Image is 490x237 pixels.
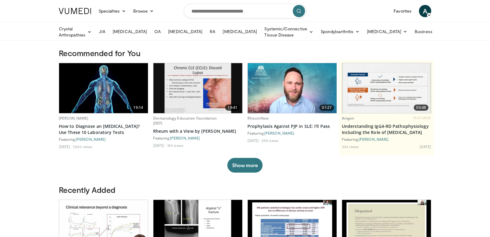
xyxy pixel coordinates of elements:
div: Featuring: [342,137,431,142]
img: 15b49de1-14e0-4398-a509-d8f4bc066e5c.620x360_q85_upscale.jpg [153,63,242,113]
img: VuMedi Logo [59,8,91,14]
h3: Recommended for You [59,48,431,58]
button: Show more [227,158,262,173]
span: FEATURED [413,116,431,120]
li: 154 views [167,143,183,148]
li: [DATE] [420,144,431,149]
a: 05:48 [342,63,431,113]
a: Spondyloarthritis [317,25,363,38]
input: Search topics, interventions [184,4,306,18]
a: RA [206,25,219,38]
a: [PERSON_NAME] [76,137,106,141]
span: 19:14 [131,105,145,111]
a: 07:27 [248,63,337,113]
a: How to Diagnose an [MEDICAL_DATA]? Use These 10 Laboratory Tests [59,123,148,136]
a: Rheum with a View by [PERSON_NAME] [153,128,243,134]
a: RheumNow [247,116,269,121]
a: Specialties [95,5,130,17]
div: Featuring: [59,137,148,142]
span: 05:48 [414,105,428,111]
a: 19:14 [59,63,148,113]
li: 250 views [262,138,279,143]
a: [MEDICAL_DATA] [219,25,261,38]
img: 94354a42-e356-4408-ae03-74466ea68b7a.620x360_q85_upscale.jpg [59,63,148,113]
a: JIA [95,25,109,38]
a: Understanding IgG4-RD Pathophysiology Including the Role of [MEDICAL_DATA] [342,123,431,136]
a: [PERSON_NAME] [264,131,294,135]
div: Featuring: [153,136,243,140]
a: Browse [130,5,158,17]
a: Favorites [390,5,415,17]
a: Crystal Arthropathies [55,26,95,38]
div: Featuring: [247,131,337,136]
img: 7cd427b7-728c-4663-9591-666b6bce05eb.620x360_q85_upscale.jpg [248,63,337,113]
span: 19:41 [225,105,240,111]
a: [MEDICAL_DATA] [164,25,206,38]
h3: Recently Added [59,185,431,195]
li: [DATE] [153,143,166,148]
a: Business [411,25,442,38]
a: A [419,5,431,17]
a: [PERSON_NAME] [59,116,89,121]
a: Systemic/Connective Tissue Disease [261,26,317,38]
span: 07:27 [319,105,334,111]
a: [MEDICAL_DATA] [363,25,411,38]
a: Prophylaxis Against PJP in SLE: I'll Pass [247,123,337,129]
a: [MEDICAL_DATA] [109,25,151,38]
a: OA [151,25,164,38]
a: Amgen [342,116,355,121]
a: [PERSON_NAME] [359,137,389,141]
li: [DATE] [247,138,261,143]
li: 333 views [342,144,359,149]
a: 19:41 [153,63,242,113]
a: Dermatology Education Foundation (DEF) [153,116,217,126]
img: 3e5b4ad1-6d9b-4d8f-ba8e-7f7d389ba880.png.620x360_q85_upscale.png [343,63,430,113]
li: [DATE] [59,144,72,149]
a: [PERSON_NAME] [170,136,200,140]
li: 7,833 views [73,144,92,149]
